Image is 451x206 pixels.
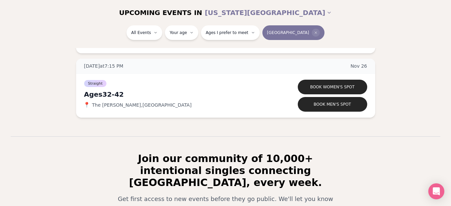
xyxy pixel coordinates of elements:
[84,80,107,87] span: Straight
[205,5,332,20] button: [US_STATE][GEOGRAPHIC_DATA]
[267,30,309,35] span: [GEOGRAPHIC_DATA]
[170,30,187,35] span: Your age
[262,25,324,40] button: [GEOGRAPHIC_DATA]Clear borough filter
[84,102,89,108] span: 📍
[206,30,248,35] span: Ages I prefer to meet
[428,183,444,199] div: Open Intercom Messenger
[298,80,367,94] button: Book women's spot
[165,25,198,40] button: Your age
[108,153,343,189] h2: Join our community of 10,000+ intentional singles connecting [GEOGRAPHIC_DATA], every week.
[131,30,151,35] span: All Events
[127,25,162,40] button: All Events
[312,29,320,37] span: Clear borough filter
[84,63,124,69] span: [DATE] at 7:15 PM
[84,90,272,99] div: Ages 32-42
[92,102,192,108] span: The [PERSON_NAME] , [GEOGRAPHIC_DATA]
[351,63,367,69] span: Nov 26
[201,25,260,40] button: Ages I prefer to meet
[298,97,367,112] button: Book men's spot
[119,8,202,17] span: UPCOMING EVENTS IN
